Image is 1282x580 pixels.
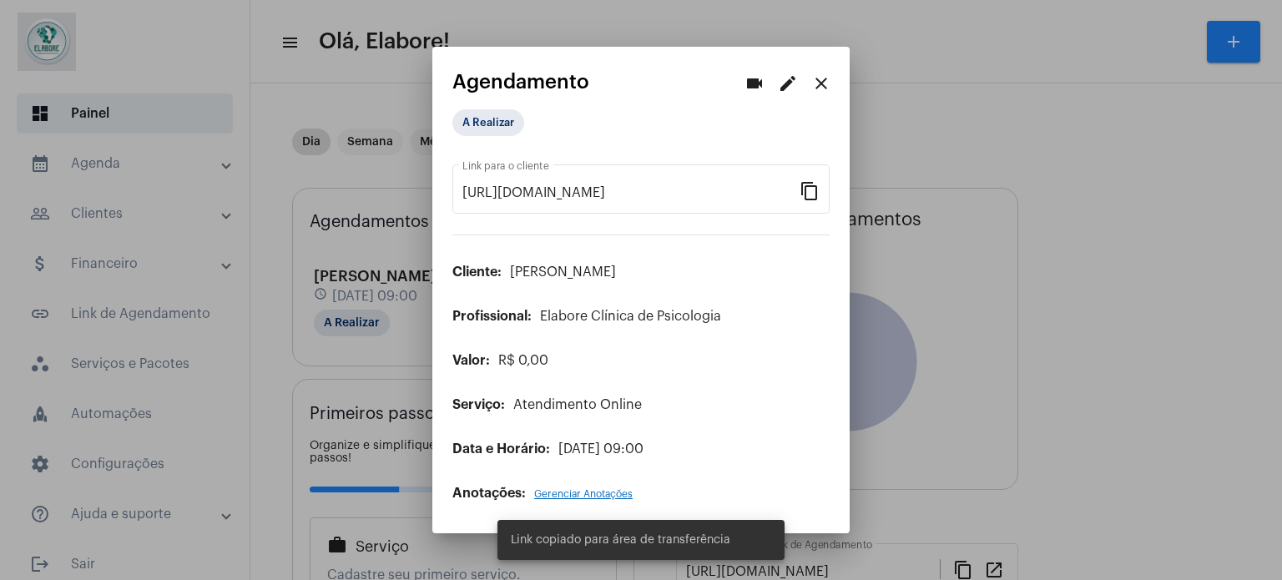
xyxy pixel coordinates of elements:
[462,185,800,200] input: Link
[452,109,524,136] mat-chip: A Realizar
[510,265,616,279] span: [PERSON_NAME]
[744,73,765,93] mat-icon: videocam
[498,354,548,367] span: R$ 0,00
[513,398,642,411] span: Atendimento Online
[452,71,589,93] span: Agendamento
[452,487,526,500] span: Anotações:
[811,73,831,93] mat-icon: close
[511,532,730,548] span: Link copiado para área de transferência
[452,442,550,456] span: Data e Horário:
[452,398,505,411] span: Serviço:
[452,310,532,323] span: Profissional:
[540,310,721,323] span: Elabore Clínica de Psicologia
[452,265,502,279] span: Cliente:
[800,180,820,200] mat-icon: content_copy
[558,442,644,456] span: [DATE] 09:00
[534,489,633,499] span: Gerenciar Anotações
[778,73,798,93] mat-icon: edit
[452,354,490,367] span: Valor:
